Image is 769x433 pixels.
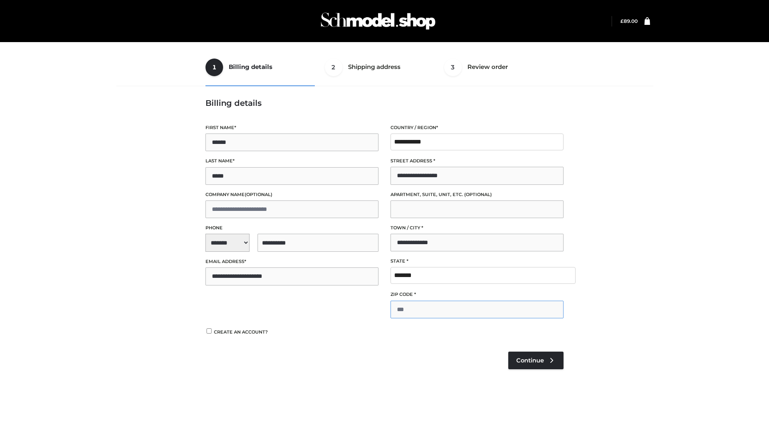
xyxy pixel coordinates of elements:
label: State [391,257,564,265]
label: First name [205,124,378,132]
label: Country / Region [391,124,564,132]
h3: Billing details [205,98,564,108]
span: (optional) [464,192,492,197]
span: (optional) [245,192,272,197]
input: Create an account? [205,328,213,334]
span: £ [620,18,624,24]
span: Continue [516,357,544,364]
label: Email address [205,258,378,265]
label: Street address [391,157,564,165]
span: Create an account? [214,329,268,335]
label: Town / City [391,224,564,232]
a: £89.00 [620,18,638,24]
img: Schmodel Admin 964 [318,5,438,37]
label: Last name [205,157,378,165]
label: Apartment, suite, unit, etc. [391,191,564,198]
a: Continue [508,352,564,369]
label: Phone [205,224,378,232]
bdi: 89.00 [620,18,638,24]
label: Company name [205,191,378,198]
label: ZIP Code [391,291,564,298]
